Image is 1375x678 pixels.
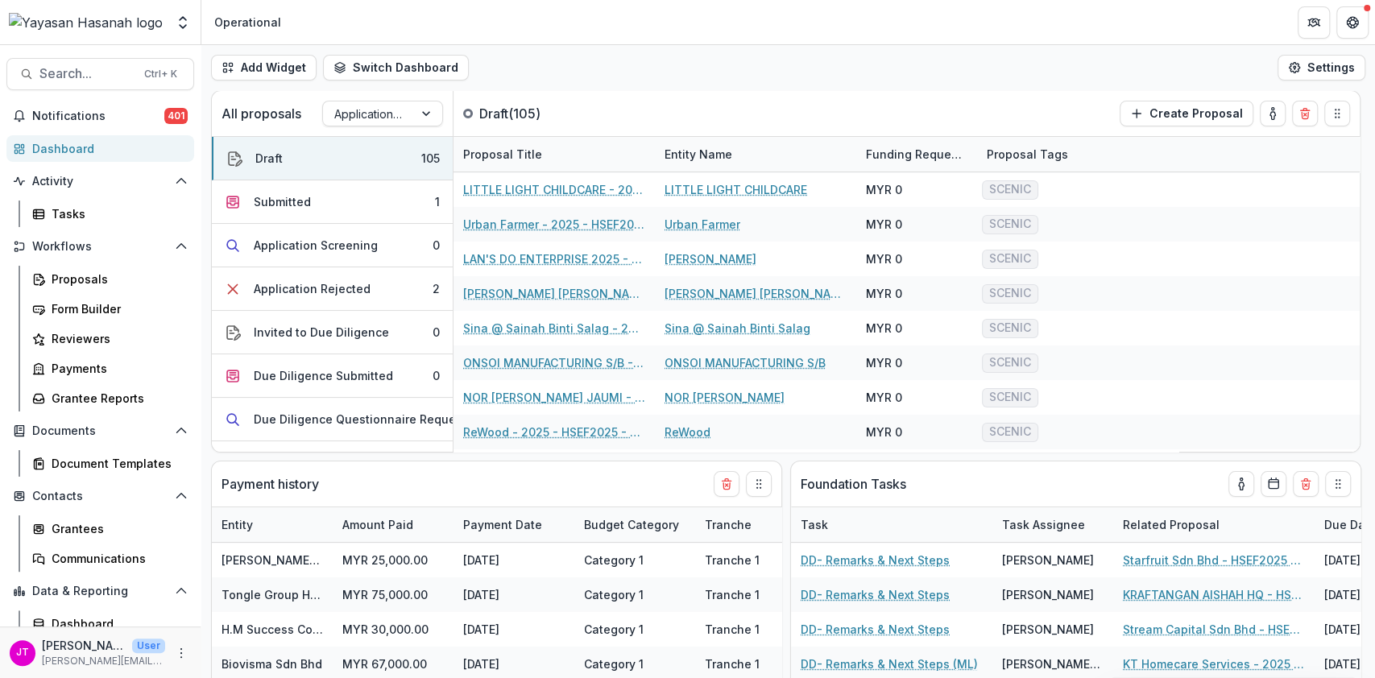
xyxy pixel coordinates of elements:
div: Dashboard [52,615,181,632]
div: Task [791,516,838,533]
div: Payment Date [454,507,574,542]
p: User [132,639,165,653]
p: Foundation Tasks [801,474,906,494]
div: MYR 0 [866,285,902,302]
a: LAN'S DO ENTERPRISE 2025 - HSEF2025 - SCENIC [463,250,645,267]
div: Tranche [695,507,816,542]
div: Amount Paid [333,516,423,533]
div: Entity [212,507,333,542]
a: ReWood - 2025 - HSEF2025 - SCENIC [463,424,645,440]
div: [DATE] [454,543,574,577]
a: NOR [PERSON_NAME] [665,389,785,406]
button: Due Diligence Submitted0 [212,354,453,398]
a: NOR [PERSON_NAME] JAUMI - 2025 - HSEF2025 - SCENIC [463,389,645,406]
div: Entity Name [655,137,856,172]
span: Search... [39,66,135,81]
button: Application Rejected2 [212,267,453,311]
button: Notifications401 [6,103,194,129]
nav: breadcrumb [208,10,288,34]
div: MYR 0 [866,424,902,440]
p: All proposals [222,104,301,123]
div: Budget Category [574,516,689,533]
div: MYR 0 [866,250,902,267]
div: Category 1 [584,621,644,638]
p: [PERSON_NAME][EMAIL_ADDRESS][DOMAIN_NAME] [42,654,165,668]
a: [PERSON_NAME] [PERSON_NAME] - 2025 - HSEF2025 - SCENIC [463,285,645,302]
button: Due Diligence Questionnaire Requested0 [212,398,453,441]
a: ReWood [665,424,710,440]
button: Submitted1 [212,180,453,224]
span: SCENIC [989,287,1031,300]
button: Drag [1324,101,1350,126]
a: Starfruit Sdn Bhd - HSEF2025 - Asia School of Business [1123,552,1305,568]
button: Delete card [1292,101,1318,126]
div: Funding Requested [856,137,977,172]
span: SCENIC [989,183,1031,196]
button: Calendar [1261,471,1286,497]
span: Activity [32,175,168,188]
div: MYR 0 [866,389,902,406]
a: Reviewers [26,325,194,352]
a: Urban Farmer [665,216,740,233]
div: Payments [52,360,181,377]
span: SCENIC [989,217,1031,231]
div: Budget Category [574,507,695,542]
button: Drag [746,471,772,497]
a: Sina @ Sainah Binti Salag [665,320,810,337]
button: Settings [1278,55,1365,81]
div: [DATE] [454,612,574,647]
div: Invited to Due Diligence [254,324,389,341]
button: More [172,643,191,663]
div: Category 1 [584,552,644,568]
a: Tasks [26,201,194,227]
div: Proposal Title [454,137,655,172]
div: MYR 75,000.00 [333,577,454,612]
a: Grantee Reports [26,385,194,411]
button: Open Activity [6,168,194,194]
a: Dashboard [26,610,194,637]
a: Stream Capital Sdn Bhd - HSEF2025 - Asia School of Business [1123,621,1305,638]
div: Payment Date [454,516,552,533]
div: MYR 0 [866,320,902,337]
div: Proposal Title [454,146,552,163]
button: Draft105 [212,137,453,180]
button: Delete card [714,471,739,497]
div: [DATE] [454,577,574,612]
a: ONSOI MANUFACTURING S/B - 2025 - HSEF2025 - SCENIC [463,354,645,371]
a: Proposals [26,266,194,292]
span: SCENIC [989,252,1031,266]
div: Related Proposal [1113,507,1315,542]
button: Open Data & Reporting [6,578,194,604]
a: Document Templates [26,450,194,477]
button: Invited to Due Diligence0 [212,311,453,354]
div: Dashboard [32,140,181,157]
a: [PERSON_NAME] Counseling and Consultancy ([PERSON_NAME]) [222,553,583,567]
div: Due Diligence Submitted [254,367,393,384]
a: Sina @ Sainah Binti Salag - 2025 - HSEF2025 - SCENIC [463,320,645,337]
div: Reviewers [52,330,181,347]
div: Tranche 1 [705,655,760,672]
a: DD- Remarks & Next Steps [801,621,950,638]
div: Application Rejected [254,280,371,297]
div: Category 1 [584,655,644,672]
div: [PERSON_NAME] [1002,586,1094,603]
a: [PERSON_NAME] [665,250,756,267]
button: Open Documents [6,418,194,444]
a: Tongle Group Holding Sdn Bhd [222,588,396,602]
div: MYR 25,000.00 [333,543,454,577]
button: toggle-assigned-to-me [1228,471,1254,497]
div: Proposal Tags [977,146,1078,163]
div: Tasks [52,205,181,222]
button: Open entity switcher [172,6,194,39]
div: Entity [212,516,263,533]
a: LITTLE LIGHT CHILDCARE [665,181,807,198]
span: Data & Reporting [32,585,168,598]
div: [PERSON_NAME] [1002,621,1094,638]
a: DD- Remarks & Next Steps (ML) [801,655,978,672]
img: Yayasan Hasanah logo [9,13,163,32]
button: Partners [1298,6,1330,39]
div: Tranche 1 [705,552,760,568]
div: Proposal Tags [977,137,1178,172]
